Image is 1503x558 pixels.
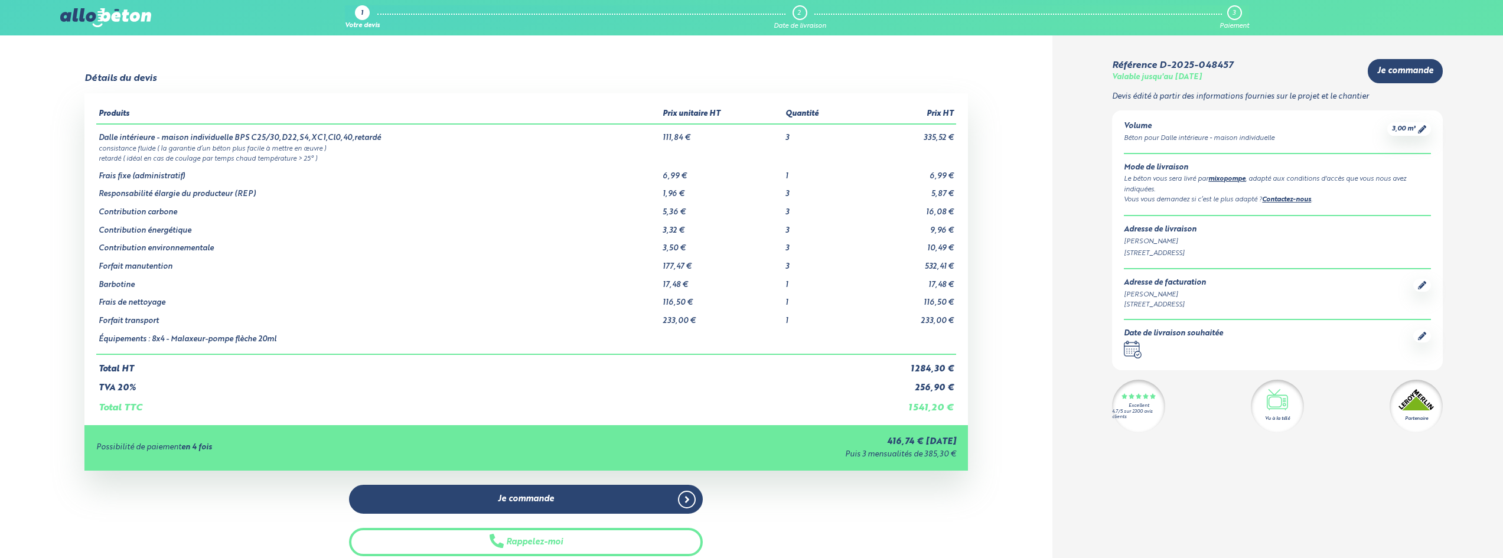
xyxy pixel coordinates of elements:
td: 17,48 € [660,272,783,290]
div: Paiement [1220,22,1249,30]
td: Équipements : 8x4 - Malaxeur-pompe flèche 20ml [96,326,660,354]
td: 116,50 € [858,289,956,308]
div: Vu à la télé [1265,415,1290,422]
td: 335,52 € [858,124,956,143]
td: 16,08 € [858,199,956,217]
td: 1,96 € [660,181,783,199]
td: 3 [783,235,858,253]
td: 1 541,20 € [858,393,956,413]
div: Mode de livraison [1124,164,1431,172]
td: 6,99 € [660,163,783,181]
th: Quantité [783,105,858,124]
td: Dalle intérieure - maison individuelle BPS C25/30,D22,S4,XC1,Cl0,40,retardé [96,124,660,143]
p: Devis édité à partir des informations fournies sur le projet et le chantier [1112,93,1443,102]
td: 3 [783,181,858,199]
td: TVA 20% [96,374,858,393]
td: 256,90 € [858,374,956,393]
td: 6,99 € [858,163,956,181]
td: Contribution énergétique [96,217,660,236]
td: Frais de nettoyage [96,289,660,308]
td: 532,41 € [858,253,956,272]
div: Possibilité de paiement [96,443,535,452]
div: Adresse de livraison [1124,226,1431,234]
div: 416,74 € [DATE] [535,437,956,447]
td: 1 [783,289,858,308]
th: Produits [96,105,660,124]
td: 3,50 € [660,235,783,253]
div: Adresse de facturation [1124,279,1206,288]
td: Responsabilité élargie du producteur (REP) [96,181,660,199]
div: Le béton vous sera livré par , adapté aux conditions d'accès que vous nous avez indiquées. [1124,174,1431,195]
div: [PERSON_NAME] [1124,290,1206,300]
td: Contribution carbone [96,199,660,217]
div: Vous vous demandez si c’est le plus adapté ? . [1124,195,1431,205]
td: Contribution environnementale [96,235,660,253]
div: Date de livraison [774,22,826,30]
td: Total TTC [96,393,858,413]
div: 1 [361,10,363,18]
td: Forfait transport [96,308,660,326]
div: Excellent [1129,403,1149,409]
div: Votre devis [345,22,380,30]
img: allobéton [60,8,151,27]
div: [STREET_ADDRESS] [1124,300,1206,310]
div: 2 [797,9,801,17]
th: Prix HT [858,105,956,124]
td: 3 [783,217,858,236]
td: Frais fixe (administratif) [96,163,660,181]
a: Contactez-nous [1262,197,1311,203]
a: Je commande [1368,59,1443,83]
span: Je commande [1377,66,1433,76]
div: Puis 3 mensualités de 385,30 € [535,451,956,459]
a: mixopompe [1208,176,1246,182]
strong: en 4 fois [181,443,212,451]
td: 1 [783,272,858,290]
iframe: Help widget launcher [1398,512,1490,545]
td: 3,32 € [660,217,783,236]
div: Valable jusqu'au [DATE] [1112,73,1202,82]
td: 5,87 € [858,181,956,199]
th: Prix unitaire HT [660,105,783,124]
td: 1 284,30 € [858,354,956,374]
div: Volume [1124,122,1274,131]
td: 9,96 € [858,217,956,236]
td: Forfait manutention [96,253,660,272]
div: Partenaire [1405,415,1428,422]
td: 233,00 € [660,308,783,326]
td: retardé ( idéal en cas de coulage par temps chaud température > 25° ) [96,153,956,163]
div: Référence D-2025-048457 [1112,60,1233,71]
td: 111,84 € [660,124,783,143]
div: Date de livraison souhaitée [1124,329,1223,338]
td: 233,00 € [858,308,956,326]
div: [STREET_ADDRESS] [1124,249,1431,259]
td: Barbotine [96,272,660,290]
div: 4.7/5 sur 2300 avis clients [1112,409,1165,420]
div: Détails du devis [84,73,157,84]
td: 1 [783,308,858,326]
div: Béton pour Dalle intérieure - maison individuelle [1124,133,1274,143]
a: 3 Paiement [1220,5,1249,30]
a: Je commande [349,485,703,514]
td: 177,47 € [660,253,783,272]
td: 3 [783,124,858,143]
td: 3 [783,199,858,217]
div: [PERSON_NAME] [1124,237,1431,247]
a: 1 Votre devis [345,5,380,30]
td: consistance fluide ( la garantie d’un béton plus facile à mettre en œuvre ) [96,143,956,153]
td: 116,50 € [660,289,783,308]
td: 10,49 € [858,235,956,253]
td: 5,36 € [660,199,783,217]
button: Rappelez-moi [349,528,703,557]
td: 17,48 € [858,272,956,290]
td: 3 [783,253,858,272]
td: 1 [783,163,858,181]
td: Total HT [96,354,858,374]
div: 3 [1233,9,1235,17]
span: Je commande [498,494,554,504]
a: 2 Date de livraison [774,5,826,30]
